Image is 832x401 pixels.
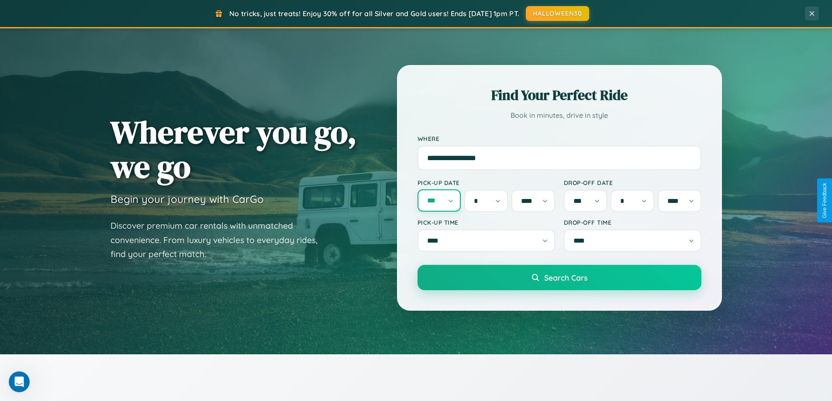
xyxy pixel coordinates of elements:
[526,6,589,21] button: HALLOWEEN30
[418,135,701,142] label: Where
[110,219,329,261] p: Discover premium car rentals with unmatched convenience. From luxury vehicles to everyday rides, ...
[564,219,701,226] label: Drop-off Time
[229,9,519,18] span: No tricks, just treats! Enjoy 30% off for all Silver and Gold users! Ends [DATE] 1pm PT.
[418,86,701,105] h2: Find Your Perfect Ride
[418,109,701,122] p: Book in minutes, drive in style
[564,179,701,186] label: Drop-off Date
[544,273,587,282] span: Search Cars
[822,183,828,218] div: Give Feedback
[418,265,701,290] button: Search Cars
[110,192,264,206] h3: Begin your journey with CarGo
[9,371,30,392] iframe: Intercom live chat
[418,219,555,226] label: Pick-up Time
[418,179,555,186] label: Pick-up Date
[110,115,357,184] h1: Wherever you go, we go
